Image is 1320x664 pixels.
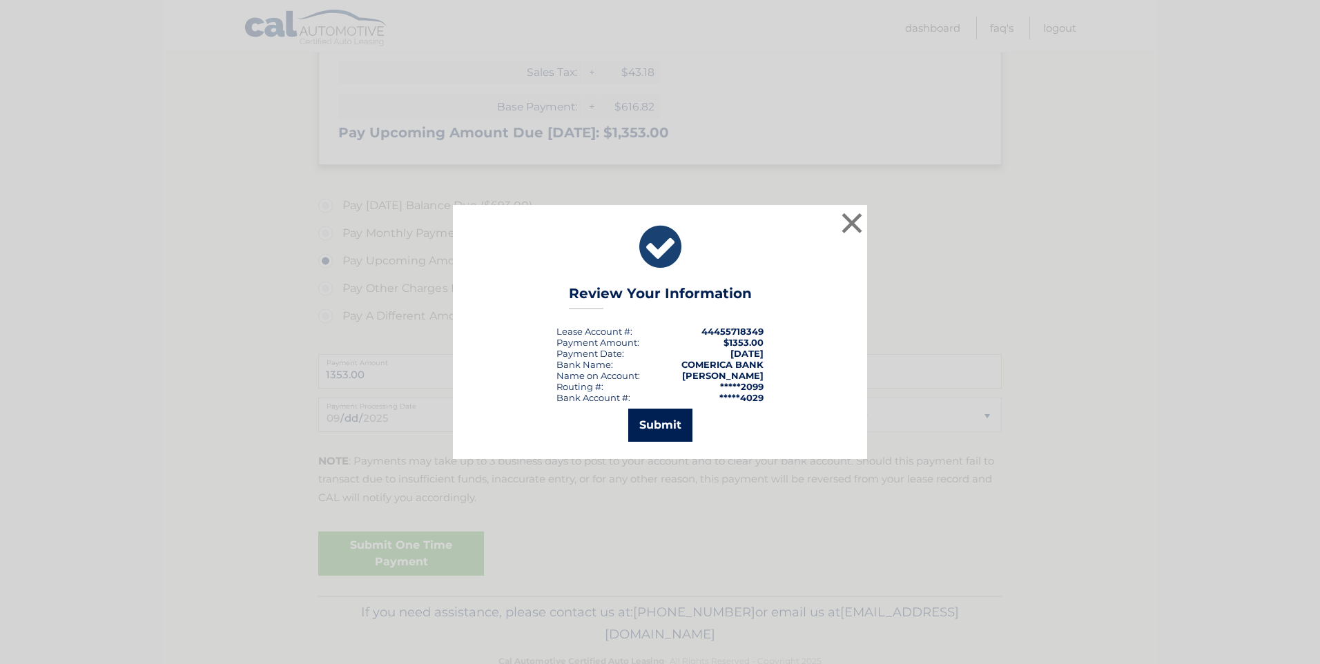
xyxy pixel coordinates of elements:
[556,348,622,359] span: Payment Date
[838,209,866,237] button: ×
[556,392,630,403] div: Bank Account #:
[556,381,603,392] div: Routing #:
[701,326,764,337] strong: 44455718349
[556,348,624,359] div: :
[556,359,613,370] div: Bank Name:
[556,337,639,348] div: Payment Amount:
[569,285,752,309] h3: Review Your Information
[730,348,764,359] span: [DATE]
[682,370,764,381] strong: [PERSON_NAME]
[556,370,640,381] div: Name on Account:
[628,409,692,442] button: Submit
[681,359,764,370] strong: COMERICA BANK
[724,337,764,348] span: $1353.00
[556,326,632,337] div: Lease Account #:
